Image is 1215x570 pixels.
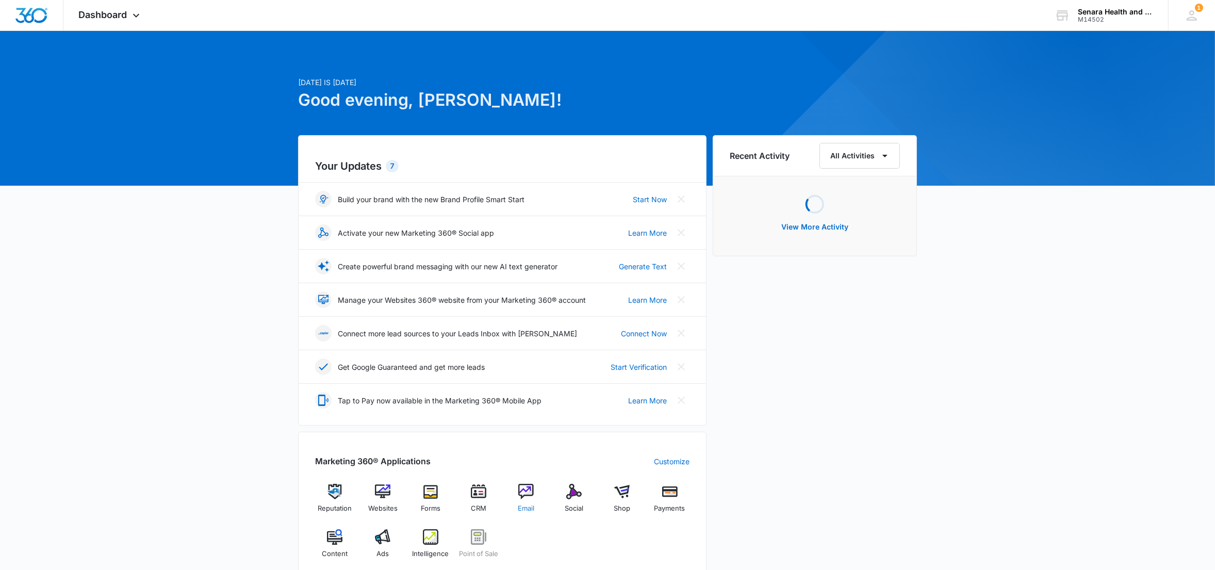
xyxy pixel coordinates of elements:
[611,362,667,372] a: Start Verification
[1195,4,1203,12] span: 1
[673,191,689,207] button: Close
[363,484,403,521] a: Websites
[322,549,348,559] span: Content
[458,484,498,521] a: CRM
[650,484,689,521] a: Payments
[730,150,790,162] h6: Recent Activity
[298,88,707,112] h1: Good evening, [PERSON_NAME]!
[459,549,498,559] span: Point of Sale
[565,503,583,514] span: Social
[411,484,451,521] a: Forms
[633,194,667,205] a: Start Now
[363,529,403,566] a: Ads
[506,484,546,521] a: Email
[673,325,689,341] button: Close
[338,295,586,305] p: Manage your Websites 360® website from your Marketing 360® account
[411,529,451,566] a: Intelligence
[298,77,707,88] p: [DATE] is [DATE]
[621,328,667,339] a: Connect Now
[338,328,577,339] p: Connect more lead sources to your Leads Inbox with [PERSON_NAME]
[819,143,900,169] button: All Activities
[471,503,486,514] span: CRM
[421,503,440,514] span: Forms
[619,261,667,272] a: Generate Text
[628,295,667,305] a: Learn More
[673,258,689,274] button: Close
[602,484,642,521] a: Shop
[315,455,431,467] h2: Marketing 360® Applications
[315,484,355,521] a: Reputation
[338,227,494,238] p: Activate your new Marketing 360® Social app
[654,456,689,467] a: Customize
[628,395,667,406] a: Learn More
[771,215,859,239] button: View More Activity
[412,549,449,559] span: Intelligence
[338,395,541,406] p: Tap to Pay now available in the Marketing 360® Mobile App
[386,160,399,172] div: 7
[318,503,352,514] span: Reputation
[673,359,689,375] button: Close
[315,158,689,174] h2: Your Updates
[673,224,689,241] button: Close
[376,549,389,559] span: Ads
[518,503,534,514] span: Email
[368,503,398,514] span: Websites
[673,392,689,409] button: Close
[458,529,498,566] a: Point of Sale
[1078,8,1153,16] div: account name
[673,291,689,308] button: Close
[338,362,485,372] p: Get Google Guaranteed and get more leads
[628,227,667,238] a: Learn More
[1195,4,1203,12] div: notifications count
[338,261,557,272] p: Create powerful brand messaging with our new AI text generator
[554,484,594,521] a: Social
[1078,16,1153,23] div: account id
[79,9,127,20] span: Dashboard
[315,529,355,566] a: Content
[654,503,685,514] span: Payments
[614,503,630,514] span: Shop
[338,194,524,205] p: Build your brand with the new Brand Profile Smart Start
